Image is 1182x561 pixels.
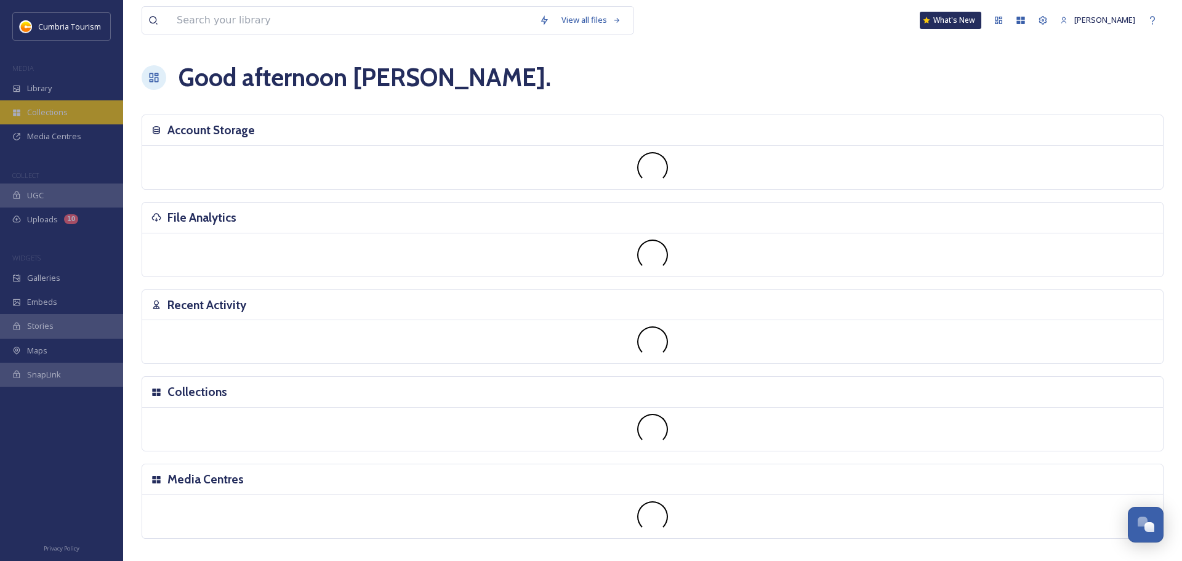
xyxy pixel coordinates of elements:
span: SnapLink [27,369,61,381]
span: Privacy Policy [44,544,79,552]
span: WIDGETS [12,253,41,262]
div: 10 [64,214,78,224]
input: Search your library [171,7,533,34]
span: Uploads [27,214,58,225]
h3: Recent Activity [167,296,246,314]
span: UGC [27,190,44,201]
img: images.jpg [20,20,32,33]
span: Maps [27,345,47,357]
span: Stories [27,320,54,332]
span: MEDIA [12,63,34,73]
button: Open Chat [1128,507,1164,543]
a: What's New [920,12,981,29]
span: Media Centres [27,131,81,142]
span: Embeds [27,296,57,308]
span: Library [27,83,52,94]
a: View all files [555,8,627,32]
span: Galleries [27,272,60,284]
h3: Account Storage [167,121,255,139]
span: Cumbria Tourism [38,21,101,32]
h1: Good afternoon [PERSON_NAME] . [179,59,551,96]
a: [PERSON_NAME] [1054,8,1141,32]
h3: Collections [167,383,227,401]
span: [PERSON_NAME] [1074,14,1135,25]
h3: Media Centres [167,470,244,488]
a: Privacy Policy [44,540,79,555]
span: COLLECT [12,171,39,180]
span: Collections [27,107,68,118]
h3: File Analytics [167,209,236,227]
